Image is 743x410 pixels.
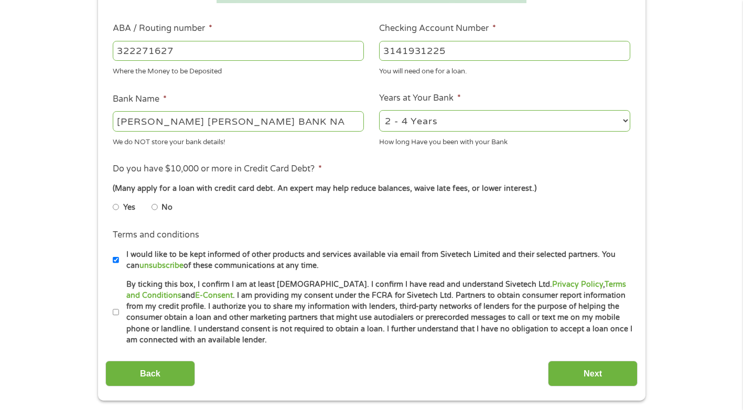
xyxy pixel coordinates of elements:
input: Back [105,361,195,386]
label: Yes [123,202,135,213]
label: Do you have $10,000 or more in Credit Card Debt? [113,164,322,175]
div: We do NOT store your bank details! [113,133,364,147]
a: Terms and Conditions [126,280,626,300]
div: You will need one for a loan. [379,63,630,77]
label: Bank Name [113,94,167,105]
a: Privacy Policy [552,280,603,289]
a: unsubscribe [139,261,184,270]
div: (Many apply for a loan with credit card debt. An expert may help reduce balances, waive late fees... [113,183,630,195]
a: E-Consent [195,291,233,300]
input: 345634636 [379,41,630,61]
input: 263177916 [113,41,364,61]
label: Terms and conditions [113,230,199,241]
div: Where the Money to be Deposited [113,63,364,77]
label: I would like to be kept informed of other products and services available via email from Sivetech... [119,249,633,272]
input: Next [548,361,638,386]
label: ABA / Routing number [113,23,212,34]
label: Checking Account Number [379,23,496,34]
label: Years at Your Bank [379,93,461,104]
label: By ticking this box, I confirm I am at least [DEMOGRAPHIC_DATA]. I confirm I have read and unders... [119,279,633,346]
label: No [161,202,173,213]
div: How long Have you been with your Bank [379,133,630,147]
